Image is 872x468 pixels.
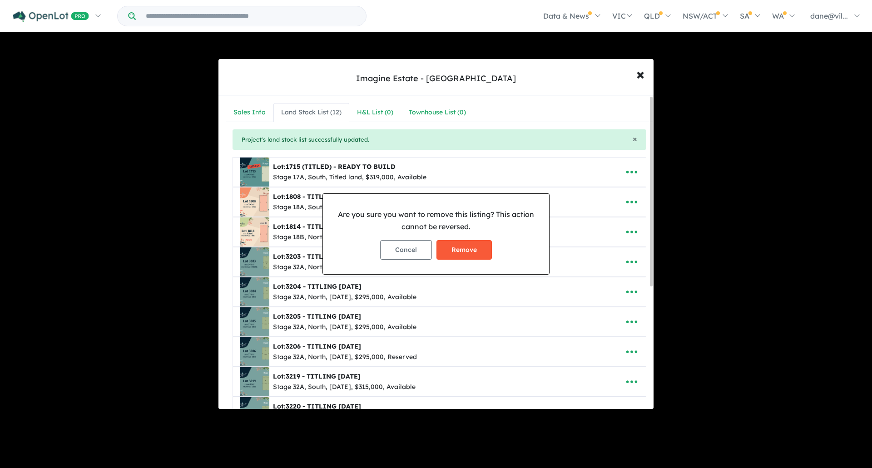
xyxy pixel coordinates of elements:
[436,240,492,260] button: Remove
[810,11,848,20] span: dane@vil...
[380,240,432,260] button: Cancel
[138,6,364,26] input: Try estate name, suburb, builder or developer
[330,208,542,233] p: Are you sure you want to remove this listing? This action cannot be reversed.
[13,11,89,22] img: Openlot PRO Logo White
